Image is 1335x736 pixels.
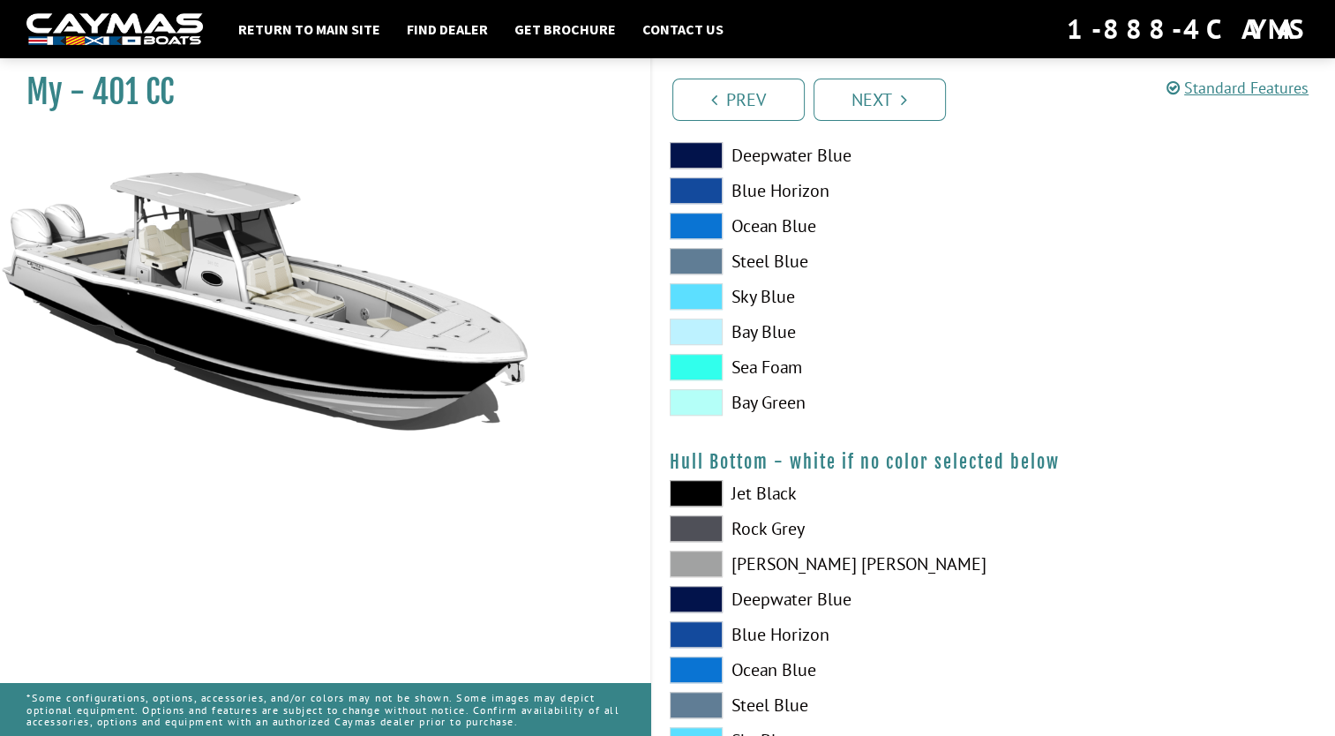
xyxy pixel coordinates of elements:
label: Ocean Blue [670,657,976,683]
a: Find Dealer [398,18,497,41]
label: Steel Blue [670,692,976,718]
label: Deepwater Blue [670,142,976,169]
h1: My - 401 CC [26,72,606,112]
a: Standard Features [1166,78,1309,98]
label: Jet Black [670,480,976,507]
label: Blue Horizon [670,621,976,648]
a: Prev [672,79,805,121]
img: white-logo-c9c8dbefe5ff5ceceb0f0178aa75bf4bb51f6bca0971e226c86eb53dfe498488.png [26,13,203,46]
label: Ocean Blue [670,213,976,239]
a: Next [814,79,946,121]
a: Return to main site [229,18,389,41]
h4: Hull Bottom - white if no color selected below [670,451,1318,473]
label: Rock Grey [670,515,976,542]
p: *Some configurations, options, accessories, and/or colors may not be shown. Some images may depic... [26,683,624,736]
label: Sky Blue [670,283,976,310]
a: Contact Us [634,18,732,41]
div: 1-888-4CAYMAS [1067,10,1309,49]
label: [PERSON_NAME] [PERSON_NAME] [670,551,976,577]
label: Steel Blue [670,248,976,274]
label: Bay Green [670,389,976,416]
label: Deepwater Blue [670,586,976,612]
a: Get Brochure [506,18,625,41]
label: Blue Horizon [670,177,976,204]
label: Bay Blue [670,319,976,345]
label: Sea Foam [670,354,976,380]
